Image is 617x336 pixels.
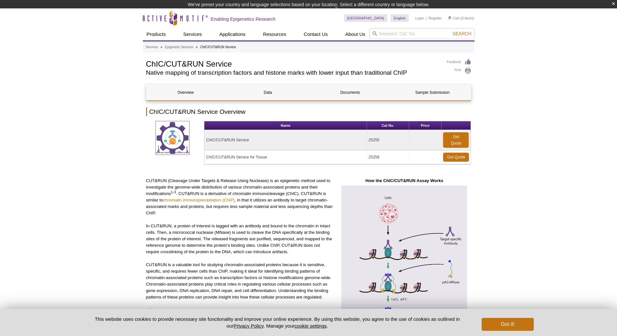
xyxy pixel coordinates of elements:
li: | [426,14,427,22]
strong: How the ChIC/CUT&RUN Assay Works [365,178,443,183]
button: Search [451,31,473,37]
a: About Us [341,28,369,40]
img: Your Cart [448,16,451,19]
p: This website uses cookies to provide necessary site functionality and improve your online experie... [84,316,471,329]
button: cookie settings [294,323,326,329]
h2: Enabling Epigenetics Research [211,16,276,22]
a: Documents [311,85,390,100]
p: CUT&RUN (Cleavage Under Targets & Release Using Nuclease) is an epigenetic method used to investi... [146,178,333,216]
a: Register [428,16,442,20]
th: Price [409,121,442,130]
span: Search [452,31,471,36]
a: Login [415,16,424,20]
th: Cat No. [367,121,409,130]
p: In CUT&RUN, a protein of interest is tagged with an antibody and bound to the chromatin in intact... [146,223,333,255]
td: ChIC/CUT&RUN Service for Tissue [204,150,367,164]
td: 25258 [367,150,409,164]
h2: ChIC/CUT&RUN Service Overview [146,107,471,116]
a: Services [179,28,206,40]
a: Print [447,67,471,74]
a: Overview [146,85,225,100]
a: Feedback [447,59,471,66]
a: Get Quote [443,153,469,162]
button: Got it! [482,318,533,331]
a: Resources [259,28,290,40]
li: » [161,45,163,49]
th: Name [204,121,367,130]
td: ChIC/CUT&RUN Service [204,130,367,150]
a: Data [229,85,307,100]
a: Epigenetic Services [165,44,193,50]
td: 25255 [367,130,409,150]
a: chromatin immunoprecipitation (ChIP) [163,198,234,202]
a: Contact Us [300,28,332,40]
li: (0 items) [448,14,474,22]
img: ChIC/CUT&RUN Service [155,121,189,155]
a: English [391,14,409,22]
h1: ChIC/CUT&RUN Service [146,59,440,68]
a: Cart [448,16,460,20]
li: ChIC/CUT&RUN Service [200,45,236,49]
p: CUT&RUN is a valuable tool for studying chromatin-associated proteins because it is sensitive, sp... [146,262,333,300]
a: Sample Submission [393,85,472,100]
a: Services [146,44,158,50]
img: Change Here [335,5,352,20]
sup: 1-3 [171,190,176,194]
h2: Native mapping of transcription factors and histone marks with lower input than traditional ChIP [146,70,440,76]
a: Privacy Policy [234,323,263,329]
a: Get Quote [443,132,469,148]
li: » [196,45,198,49]
a: Products [143,28,170,40]
a: [GEOGRAPHIC_DATA] [344,14,388,22]
a: Applications [215,28,249,40]
p: References: 1. [PERSON_NAME] , 16(1): 147-157 (2004) 2. [PERSON_NAME] (2017) , e21856 3. [PERSON_... [146,307,333,332]
input: Keyword, Cat. No. [369,28,474,39]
